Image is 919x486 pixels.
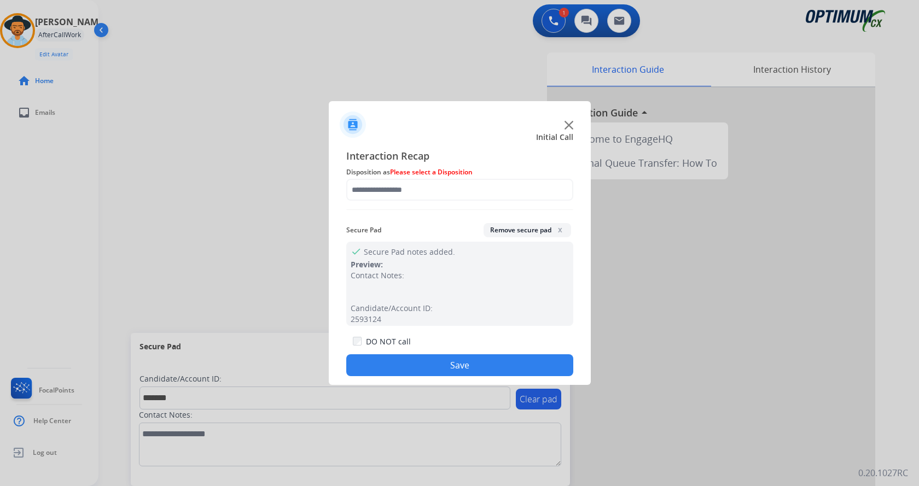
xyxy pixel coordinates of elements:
[346,224,381,237] span: Secure Pad
[351,270,569,325] div: Contact Notes: Candidate/Account ID: 2593124
[346,354,573,376] button: Save
[346,242,573,326] div: Secure Pad notes added.
[351,259,383,270] span: Preview:
[340,112,366,138] img: contactIcon
[556,225,565,234] span: x
[346,209,573,210] img: contact-recap-line.svg
[390,167,473,177] span: Please select a Disposition
[366,336,411,347] label: DO NOT call
[346,148,573,166] span: Interaction Recap
[536,132,573,143] span: Initial Call
[858,466,908,479] p: 0.20.1027RC
[351,246,359,255] mat-icon: check
[346,166,573,179] span: Disposition as
[484,223,571,237] button: Remove secure padx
